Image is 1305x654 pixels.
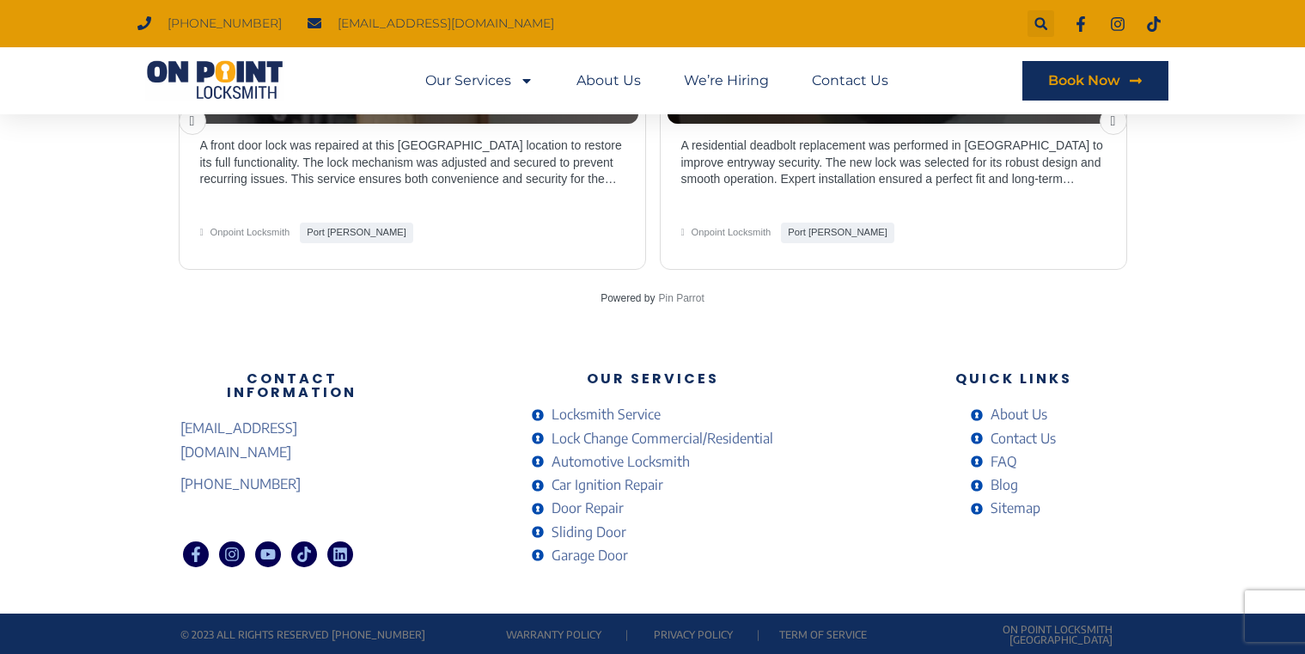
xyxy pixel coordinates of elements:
[1022,61,1168,101] a: Book Now
[532,450,773,474] a: Automotive Locksmith
[1028,10,1054,37] div: Search
[971,474,1056,497] a: Blog
[986,427,1056,450] span: Contact Us
[180,630,487,640] p: © 2023 All rights reserved [PHONE_NUMBER]
[656,292,704,304] a: Pin Parrot
[200,138,625,188] p: A front door lock was repaired at this [GEOGRAPHIC_DATA] location to restore its full functionali...
[971,497,1056,520] a: Sitemap
[333,12,554,35] span: [EMAIL_ADDRESS][DOMAIN_NAME]
[547,497,624,520] span: Door Repair
[421,372,885,386] h3: Our Services
[547,474,663,497] span: Car Ignition Repair
[902,372,1125,386] h3: Quick Links
[425,61,534,101] a: Our Services
[986,450,1017,474] span: FAQ
[1048,74,1120,88] span: Book Now
[812,61,888,101] a: Contact Us
[506,628,601,641] a: Warranty Policy
[307,228,406,238] b: Port Moody
[180,417,404,463] a: [EMAIL_ADDRESS][DOMAIN_NAME]
[971,450,1056,474] a: FAQ
[681,138,1106,188] p: A residential deadbolt replacement was performed in [GEOGRAPHIC_DATA] to improve entryway securit...
[547,450,690,474] span: Automotive Locksmith
[532,497,773,520] a: Door Repair
[547,427,773,450] span: Lock Change Commercial/Residential
[532,403,773,426] a: Locksmith Service
[986,497,1040,520] span: Sitemap
[532,474,773,497] a: Car Ignition Repair
[547,544,628,567] span: Garage Door
[180,372,404,400] h3: Contact Information
[547,403,661,426] span: Locksmith Service
[425,61,888,101] nav: Menu
[779,628,867,641] a: Term of service
[180,473,404,496] a: [PHONE_NUMBER]
[788,228,887,238] b: Port Moody
[621,630,632,640] p: |
[986,403,1047,426] span: About Us
[547,521,626,544] span: Sliding Door
[180,473,301,496] span: [PHONE_NUMBER]
[597,284,708,314] div: Powered by
[971,427,1056,450] a: Contact Us
[986,474,1018,497] span: Blog
[909,625,1113,645] p: On Point Locksmith [GEOGRAPHIC_DATA]
[971,403,1056,426] a: About Us
[576,61,641,101] a: About Us
[685,228,771,238] span: Onpoint Locksmith
[532,427,773,450] a: Lock Change Commercial/Residential
[754,630,762,640] p: |
[654,628,733,641] a: Privacy Policy
[204,228,290,238] span: Onpoint Locksmith
[532,521,773,544] a: Sliding Door
[163,12,282,35] span: [PHONE_NUMBER]
[684,61,769,101] a: We’re Hiring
